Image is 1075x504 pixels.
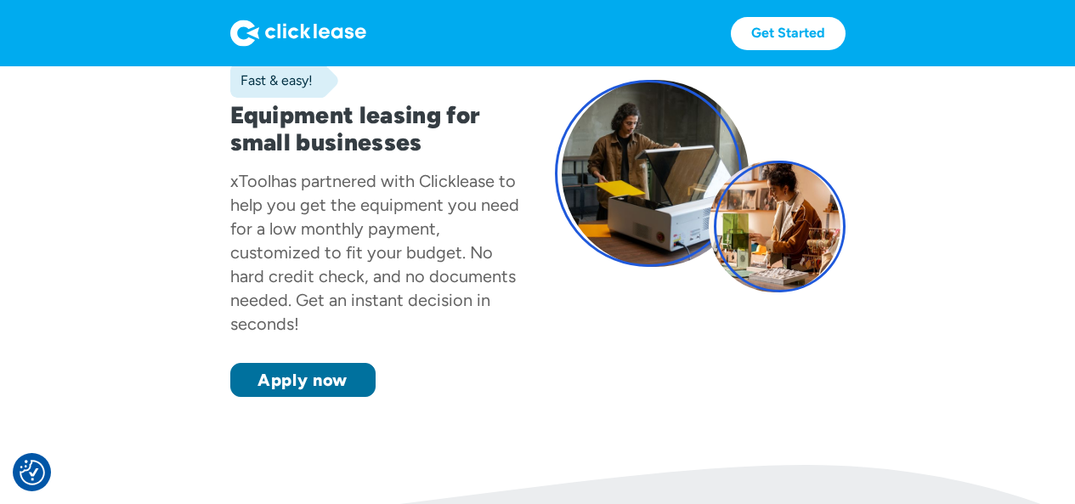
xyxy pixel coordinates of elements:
[230,363,376,397] a: Apply now
[230,101,521,156] h1: Equipment leasing for small businesses
[230,72,313,89] div: Fast & easy!
[20,460,45,485] button: Consent Preferences
[230,171,271,191] div: xTool
[731,17,846,50] a: Get Started
[230,20,366,47] img: Logo
[20,460,45,485] img: Revisit consent button
[230,171,519,334] div: has partnered with Clicklease to help you get the equipment you need for a low monthly payment, c...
